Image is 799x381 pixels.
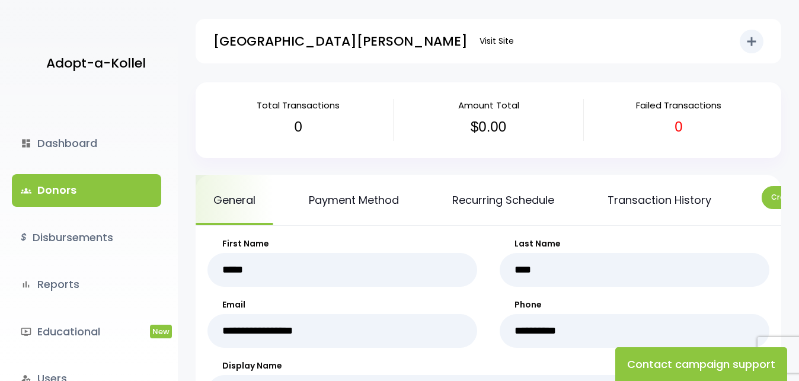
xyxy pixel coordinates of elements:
[207,299,477,311] label: Email
[615,347,787,381] button: Contact campaign support
[12,174,161,206] a: groupsDonors
[196,175,273,225] a: General
[474,30,520,53] a: Visit Site
[257,99,340,111] span: Total Transactions
[40,34,146,92] a: Adopt-a-Kollel
[212,119,384,136] h3: 0
[12,316,161,348] a: ondemand_videoEducationalNew
[12,268,161,300] a: bar_chartReports
[291,175,417,225] a: Payment Method
[21,279,31,290] i: bar_chart
[740,30,763,53] button: add
[402,119,574,136] h3: $0.00
[590,175,729,225] a: Transaction History
[21,326,31,337] i: ondemand_video
[636,99,721,111] span: Failed Transactions
[207,238,477,250] label: First Name
[21,229,27,246] i: $
[46,52,146,75] p: Adopt-a-Kollel
[207,360,769,372] label: Display Name
[500,299,769,311] label: Phone
[150,325,172,338] span: New
[213,30,468,53] p: [GEOGRAPHIC_DATA][PERSON_NAME]
[458,99,519,111] span: Amount Total
[21,185,31,196] span: groups
[21,138,31,149] i: dashboard
[593,119,765,136] h3: 0
[12,222,161,254] a: $Disbursements
[434,175,572,225] a: Recurring Schedule
[744,34,759,49] i: add
[500,238,769,250] label: Last Name
[12,127,161,159] a: dashboardDashboard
